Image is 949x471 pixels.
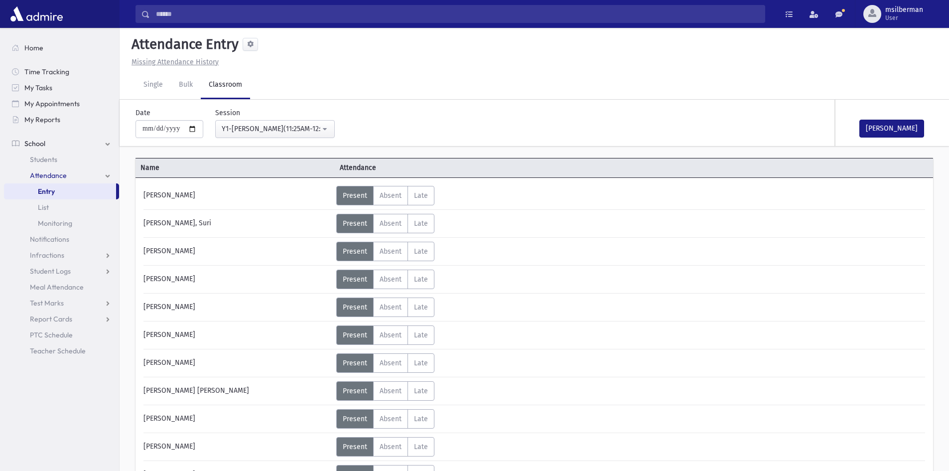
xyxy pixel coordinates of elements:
span: Absent [380,387,402,395]
a: School [4,136,119,152]
div: [PERSON_NAME] [138,437,336,457]
div: AttTypes [336,437,434,457]
span: Student Logs [30,267,71,276]
input: Search [150,5,765,23]
span: List [38,203,49,212]
span: Late [414,191,428,200]
a: Monitoring [4,215,119,231]
div: [PERSON_NAME] [138,270,336,289]
div: AttTypes [336,242,434,261]
span: Absent [380,415,402,423]
div: [PERSON_NAME] [138,353,336,373]
img: AdmirePro [8,4,65,24]
label: Date [136,108,150,118]
span: Late [414,443,428,451]
span: User [885,14,923,22]
button: Y1-Haguth Beparshiyos Hatorah(11:25AM-12:10PM) [215,120,335,138]
a: My Reports [4,112,119,128]
span: Report Cards [30,314,72,323]
span: Infractions [30,251,64,260]
span: Present [343,247,367,256]
span: Attendance [30,171,67,180]
span: Absent [380,303,402,312]
div: [PERSON_NAME], Suri [138,214,336,233]
div: AttTypes [336,353,434,373]
span: Teacher Schedule [30,346,86,355]
span: Absent [380,359,402,367]
span: Test Marks [30,299,64,308]
span: Late [414,359,428,367]
a: Home [4,40,119,56]
a: Notifications [4,231,119,247]
div: [PERSON_NAME] [138,186,336,205]
span: Present [343,191,367,200]
a: Attendance [4,167,119,183]
span: Late [414,331,428,339]
span: Home [24,43,43,52]
span: Name [136,162,335,173]
a: Infractions [4,247,119,263]
span: Late [414,415,428,423]
span: My Appointments [24,99,80,108]
span: Monitoring [38,219,72,228]
div: AttTypes [336,214,434,233]
div: AttTypes [336,325,434,345]
a: My Appointments [4,96,119,112]
span: My Tasks [24,83,52,92]
a: Student Logs [4,263,119,279]
span: Late [414,247,428,256]
a: Single [136,71,171,99]
div: [PERSON_NAME] [PERSON_NAME] [138,381,336,401]
div: [PERSON_NAME] [138,298,336,317]
div: [PERSON_NAME] [138,409,336,429]
a: My Tasks [4,80,119,96]
span: Present [343,275,367,284]
div: [PERSON_NAME] [138,242,336,261]
span: msilberman [885,6,923,14]
h5: Attendance Entry [128,36,239,53]
span: PTC Schedule [30,330,73,339]
span: Notifications [30,235,69,244]
span: Present [343,219,367,228]
span: Meal Attendance [30,283,84,292]
a: Teacher Schedule [4,343,119,359]
span: Absent [380,191,402,200]
a: Missing Attendance History [128,58,219,66]
span: Present [343,359,367,367]
span: Absent [380,219,402,228]
a: Meal Attendance [4,279,119,295]
a: Entry [4,183,116,199]
span: Students [30,155,57,164]
a: Classroom [201,71,250,99]
a: PTC Schedule [4,327,119,343]
label: Session [215,108,240,118]
div: AttTypes [336,381,434,401]
div: AttTypes [336,270,434,289]
a: Bulk [171,71,201,99]
div: AttTypes [336,409,434,429]
span: Time Tracking [24,67,69,76]
div: [PERSON_NAME] [138,325,336,345]
div: Y1-[PERSON_NAME](11:25AM-12:10PM) [222,124,320,134]
span: Late [414,275,428,284]
span: Attendance [335,162,534,173]
span: Late [414,303,428,312]
span: Present [343,415,367,423]
span: Present [343,303,367,312]
span: Absent [380,443,402,451]
div: AttTypes [336,298,434,317]
span: Absent [380,275,402,284]
a: Students [4,152,119,167]
div: AttTypes [336,186,434,205]
span: School [24,139,45,148]
span: Present [343,443,367,451]
span: Absent [380,331,402,339]
span: Present [343,331,367,339]
a: List [4,199,119,215]
a: Report Cards [4,311,119,327]
span: My Reports [24,115,60,124]
span: Late [414,219,428,228]
a: Test Marks [4,295,119,311]
span: Late [414,387,428,395]
u: Missing Attendance History [132,58,219,66]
